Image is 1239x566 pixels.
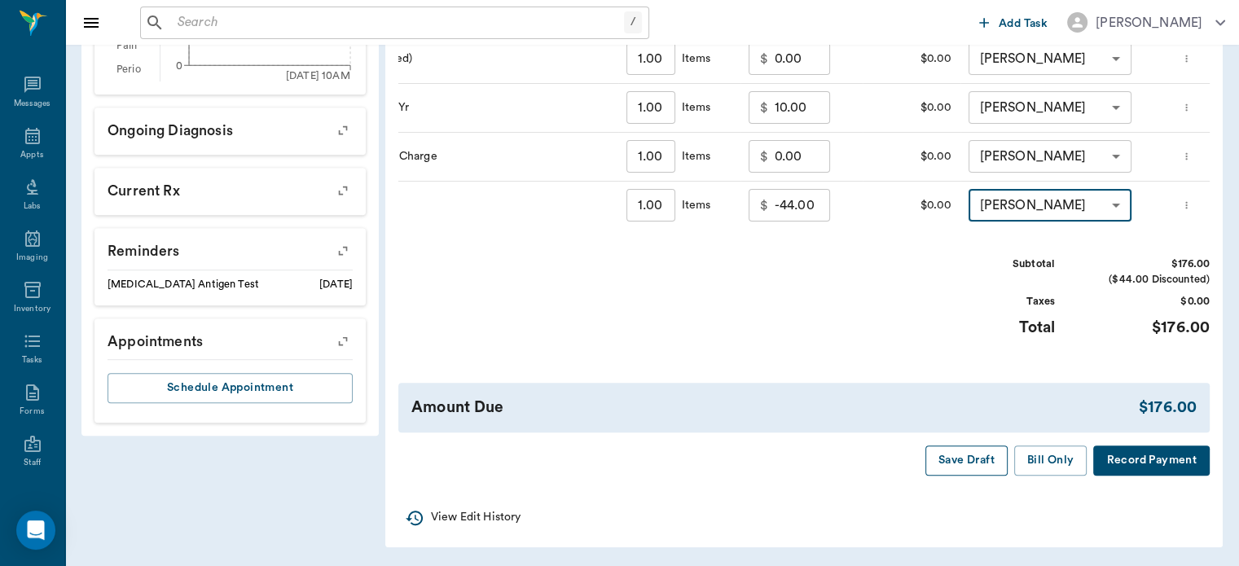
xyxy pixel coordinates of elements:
p: View Edit History [431,509,521,526]
button: Save Draft [925,445,1008,476]
div: $176.00 [1087,316,1210,340]
input: 0.00 [775,140,830,173]
button: more [1177,191,1196,219]
div: ($44.00 Discounted) [1087,272,1210,287]
div: Items [675,197,711,213]
input: 0.00 [775,91,830,124]
p: Appointments [94,318,366,359]
div: Anesthesia, General (bundled) [245,35,618,84]
div: $176.00 [1139,396,1197,419]
div: $0.00 [863,182,960,230]
p: $ [760,49,768,68]
div: [MEDICAL_DATA] Test - No Charge [245,133,618,182]
input: 0.00 [775,42,830,75]
div: [DATE] [319,277,353,292]
button: Bill Only [1014,445,1087,476]
div: Taxes [933,294,1055,309]
div: $176.00 [1087,257,1210,272]
div: Messages [14,98,51,110]
div: Labs [24,200,41,213]
button: more [1177,45,1196,72]
input: 0.00 [775,189,830,222]
div: [PERSON_NAME] [1096,13,1202,33]
div: $0.00 [863,84,960,133]
div: [PERSON_NAME] [969,42,1131,75]
p: Current Rx [94,168,366,208]
div: Staff [24,457,41,469]
tspan: 0 [176,60,182,70]
div: [PERSON_NAME] [969,91,1131,124]
div: $0.00 [863,35,960,84]
div: Inventory [14,303,51,315]
div: Tasks [22,354,42,366]
div: Appts [20,149,43,161]
button: Add Task [973,7,1054,37]
div: Items [675,148,711,165]
p: $ [760,195,768,215]
div: $0.00 [1087,294,1210,309]
div: [PERSON_NAME] [969,140,1131,173]
div: / [624,11,642,33]
div: Imaging [16,252,48,264]
div: Open Intercom Messenger [16,511,55,550]
div: [MEDICAL_DATA] Canine 1 Yr [245,84,618,133]
p: $ [760,98,768,117]
div: Total [933,316,1055,340]
div: Pain [108,34,160,58]
tspan: [DATE] 10AM [286,71,350,81]
div: Items [675,99,711,116]
button: Close drawer [75,7,108,39]
button: more [1177,94,1196,121]
p: Ongoing diagnosis [94,107,366,148]
p: $ [760,147,768,166]
div: Subtotal [933,257,1055,272]
div: Forms [20,406,44,418]
div: $0.00 [863,133,960,182]
button: Record Payment [1093,445,1210,476]
button: message [843,193,851,217]
p: Reminders [94,228,366,269]
button: [PERSON_NAME] [1054,7,1238,37]
button: more [1177,143,1196,170]
div: Amount Due [411,396,1139,419]
div: [PERSON_NAME] [969,189,1131,222]
div: Items [675,50,711,67]
input: Search [171,11,624,34]
button: Schedule Appointment [108,373,353,403]
div: [MEDICAL_DATA] Antigen Test [108,277,259,292]
div: Perio [108,58,160,81]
